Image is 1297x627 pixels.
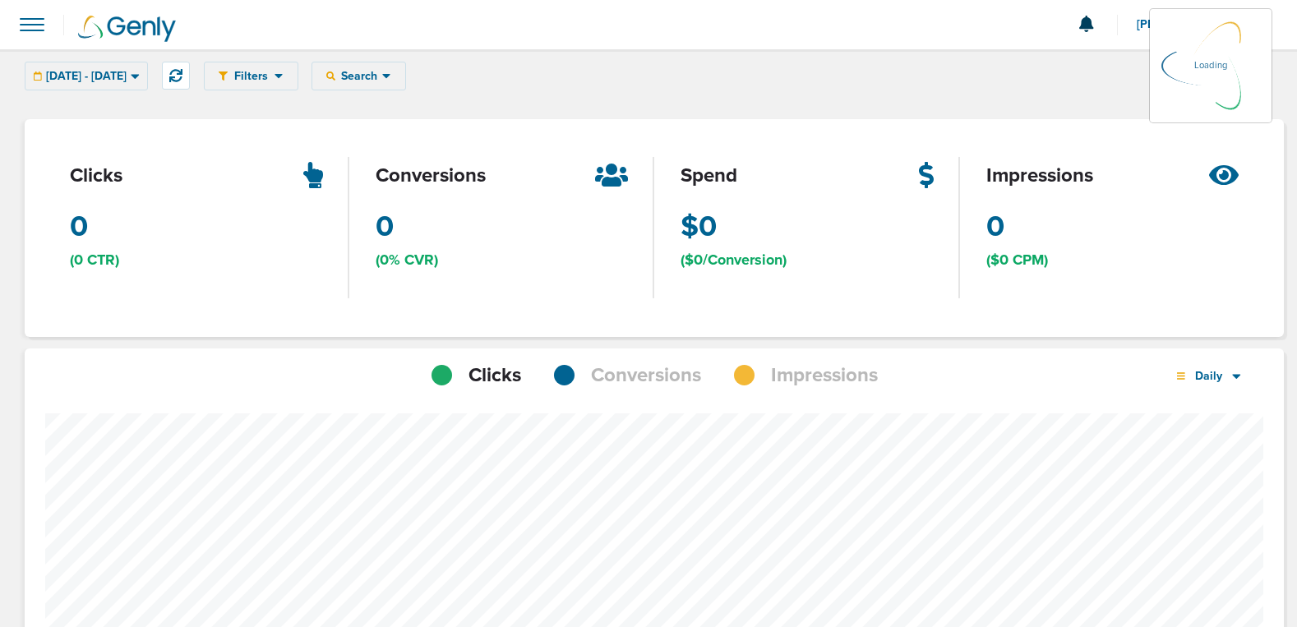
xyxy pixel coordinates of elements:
[376,162,486,190] span: conversions
[986,162,1093,190] span: impressions
[681,250,787,270] span: ($0/Conversion)
[376,206,394,247] span: 0
[1137,19,1239,30] span: [PERSON_NAME]
[70,206,88,247] span: 0
[70,250,119,270] span: (0 CTR)
[1185,369,1233,383] span: Daily
[681,206,717,247] span: $0
[591,362,701,390] span: Conversions
[771,362,878,390] span: Impressions
[376,250,438,270] span: (0% CVR)
[681,162,737,190] span: spend
[1194,56,1227,76] p: Loading
[468,362,521,390] span: Clicks
[986,250,1048,270] span: ($0 CPM)
[986,206,1004,247] span: 0
[70,162,122,190] span: clicks
[78,16,176,42] img: Genly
